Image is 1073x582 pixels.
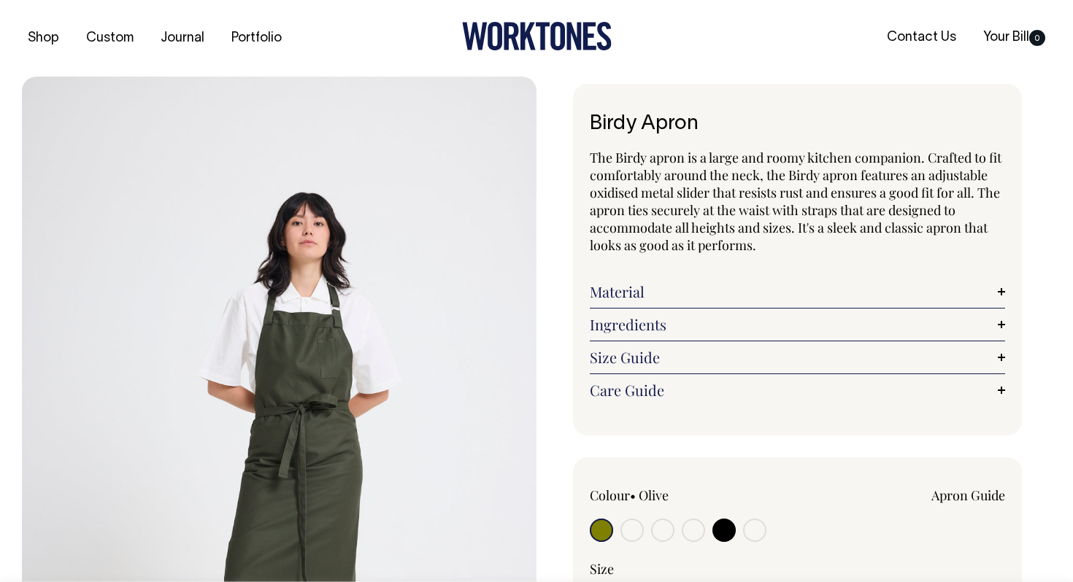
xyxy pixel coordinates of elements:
div: Size [590,560,1005,578]
div: Colour [590,486,756,504]
span: The Birdy apron is a large and roomy kitchen companion. Crafted to fit comfortably around the nec... [590,149,1001,254]
a: Shop [22,26,65,50]
a: Custom [80,26,139,50]
a: Contact Us [881,26,962,50]
a: Your Bill0 [977,26,1051,50]
span: • [630,486,636,504]
label: Olive [639,486,669,504]
span: 0 [1029,30,1045,46]
a: Ingredients [590,316,1005,333]
a: Portfolio [226,26,288,50]
a: Apron Guide [931,486,1005,504]
h1: Birdy Apron [590,113,1005,136]
a: Material [590,283,1005,300]
a: Journal [155,26,210,50]
a: Care Guide [590,381,1005,399]
a: Size Guide [590,349,1005,366]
